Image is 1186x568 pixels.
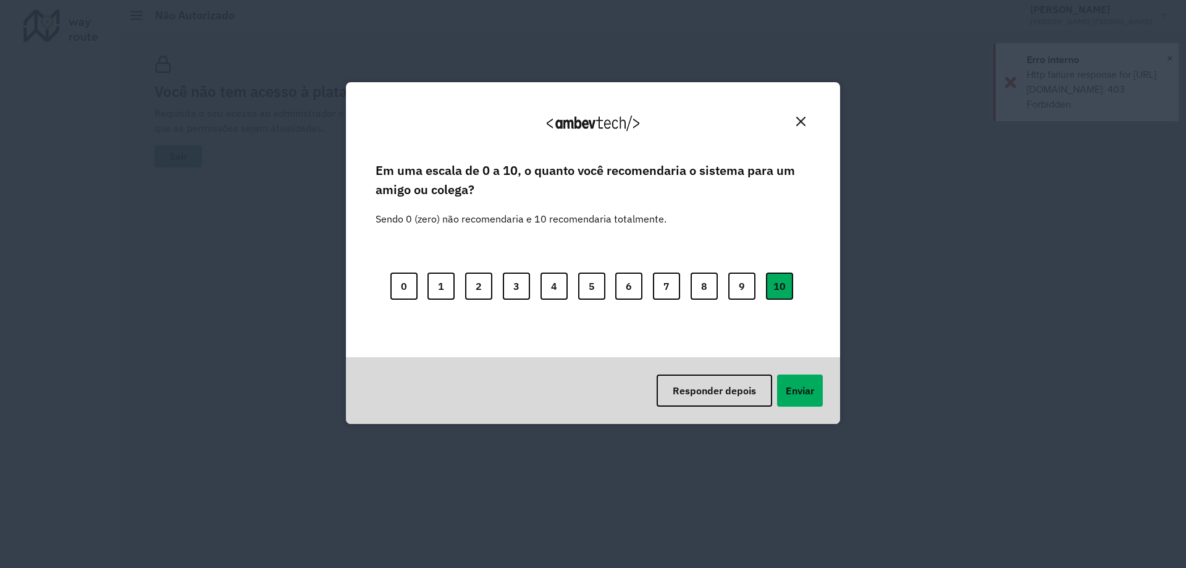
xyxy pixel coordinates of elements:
[791,112,810,131] button: Close
[376,197,667,226] label: Sendo 0 (zero) não recomendaria e 10 recomendaria totalmente.
[691,273,718,300] button: 8
[657,375,772,407] button: Responder depois
[503,273,530,300] button: 3
[547,116,639,131] img: Logo Ambevtech
[796,117,805,126] img: Close
[615,273,642,300] button: 6
[540,273,568,300] button: 4
[427,273,455,300] button: 1
[728,273,755,300] button: 9
[777,375,823,407] button: Enviar
[578,273,605,300] button: 5
[465,273,492,300] button: 2
[376,161,810,199] label: Em uma escala de 0 a 10, o quanto você recomendaria o sistema para um amigo ou colega?
[653,273,680,300] button: 7
[390,273,418,300] button: 0
[766,273,793,300] button: 10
